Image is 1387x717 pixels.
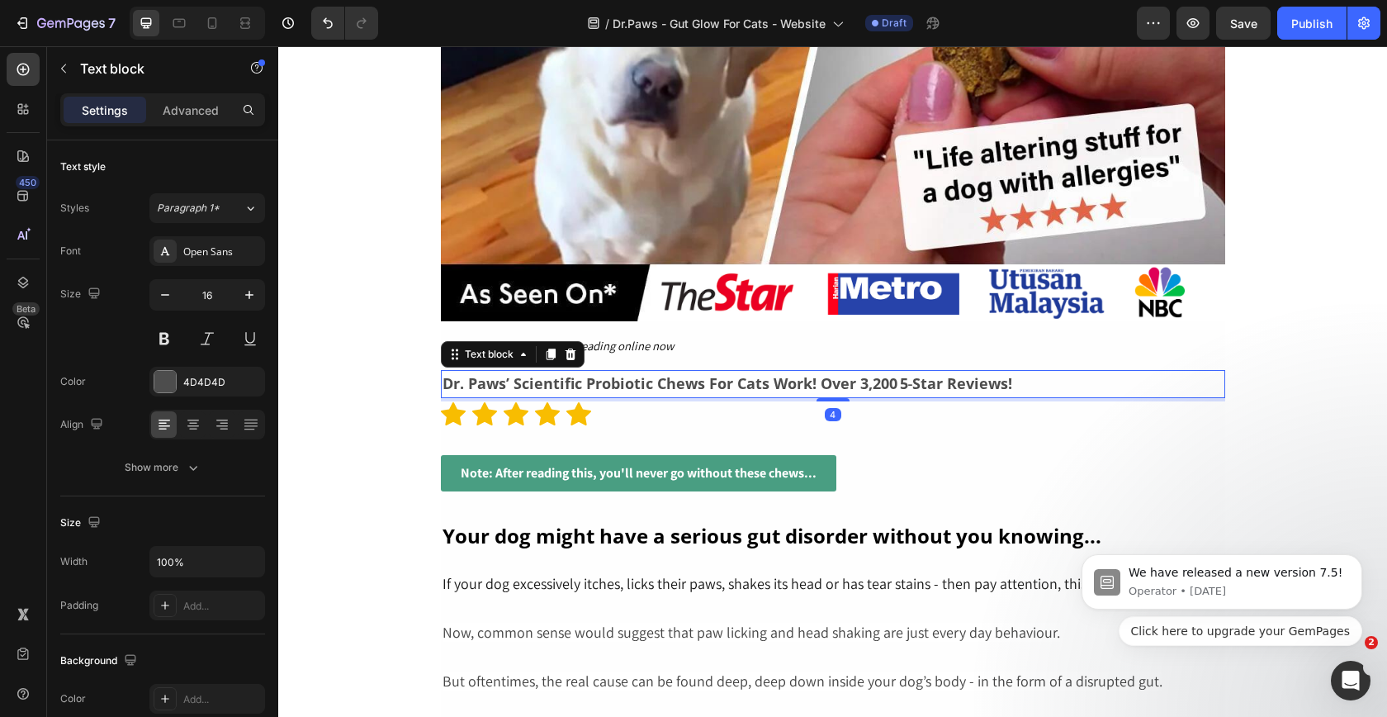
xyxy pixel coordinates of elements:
[12,302,40,316] div: Beta
[60,598,98,613] div: Padding
[125,459,201,476] div: Show more
[16,176,40,189] div: 450
[1331,661,1370,700] iframe: Intercom live chat
[547,362,563,375] div: 4
[1277,7,1347,40] button: Publish
[60,414,107,436] div: Align
[613,15,826,32] span: Dr.Paws - Gut Glow For Cats - Website
[149,193,265,223] button: Paragraph 1*
[60,244,81,259] div: Font
[60,159,106,174] div: Text style
[108,13,116,33] p: 7
[60,554,88,569] div: Width
[1230,17,1257,31] span: Save
[7,7,123,40] button: 7
[1365,636,1378,649] span: 2
[60,691,86,706] div: Color
[183,692,261,707] div: Add...
[150,547,264,577] input: Auto
[164,528,944,547] span: If your dog excessively itches, licks their paws, shakes its head or has tear stains - then pay a...
[1216,7,1271,40] button: Save
[60,374,86,389] div: Color
[182,415,538,439] div: Note: After reading this, you'll never go without these chews...
[311,7,378,40] div: Undo/Redo
[278,46,1387,717] iframe: Design area
[1057,500,1387,672] iframe: Intercom notifications message
[882,16,907,31] span: Draft
[60,512,104,534] div: Size
[157,201,220,216] span: Paragraph 1*
[163,409,558,446] a: Note: After reading this, you'll never go without these chews...
[163,102,219,119] p: Advanced
[60,201,89,216] div: Styles
[60,650,140,672] div: Background
[1291,15,1333,32] div: Publish
[183,599,261,614] div: Add...
[80,59,220,78] p: Text block
[183,375,261,390] div: 4D4D4D
[183,245,261,259] div: Open Sans
[164,625,884,644] span: But oftentimes, the real cause can be found deep, deep down inside your dog’s body - in the form ...
[164,476,823,503] strong: Your dog might have a serious gut disorder without you knowing...
[605,15,609,32] span: /
[82,102,128,119] p: Settings
[60,283,104,306] div: Size
[164,577,782,596] span: Now, common sense would suggest that paw licking and head shaking are just every day behaviour.
[60,453,265,482] button: Show more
